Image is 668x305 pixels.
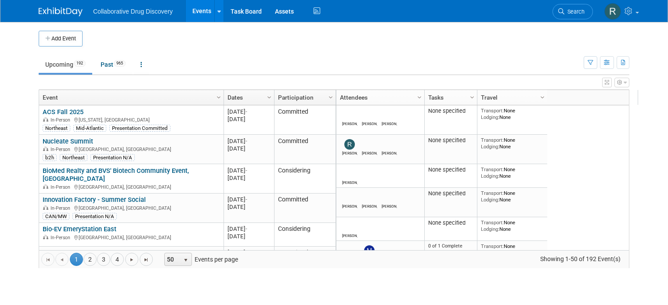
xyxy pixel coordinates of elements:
a: Go to the last page [140,253,153,266]
span: In-Person [51,147,73,152]
img: Ryan Censullo [344,139,355,150]
div: [DATE] [227,196,270,203]
div: None specified [428,137,474,144]
span: In-Person [51,184,73,190]
img: Jeremy Shelley [384,139,394,150]
span: - [246,167,247,174]
a: Upcoming192 [39,56,92,73]
a: Participation [278,90,330,105]
img: Juan Gijzelaar [384,192,394,203]
a: ACS Fall 2025 [43,108,83,116]
span: Search [564,8,585,15]
div: [DATE] [227,145,270,152]
div: Phuong Tran [342,179,357,185]
div: [DATE] [227,233,270,240]
div: [DATE] [227,137,270,145]
span: Collaborative Drug Discovery [93,8,173,15]
div: None None [481,219,544,232]
div: Michael Woodhouse [342,203,357,208]
a: Bio-EV EmeryStation East [43,225,116,233]
div: James White [362,120,377,126]
div: None specified [428,166,474,173]
span: In-Person [51,235,73,240]
div: Mid-Atlantic [73,125,106,132]
img: Mark Garlinghouse [364,245,375,256]
div: None None [481,190,544,203]
a: 4 [111,253,124,266]
span: - [246,226,247,232]
div: [GEOGRAPHIC_DATA], [GEOGRAPHIC_DATA] [43,204,220,212]
img: Eric Putnam [384,110,394,120]
div: [DATE] [227,115,270,123]
img: Michael Woodhouse [344,192,355,203]
div: [DATE] [227,203,270,211]
div: 0 of 1 Complete [428,243,474,249]
span: - [246,108,247,115]
div: Presentation Committed [109,125,170,132]
div: Presentation N/A [90,154,135,161]
span: 1 [70,253,83,266]
img: Jacqueline Macia [344,110,355,120]
span: Transport: [481,137,504,143]
span: Column Settings [416,94,423,101]
button: Add Event [39,31,83,47]
span: Transport: [481,190,504,196]
span: Transport: [481,243,504,249]
img: In-Person Event [43,205,48,210]
div: Northeast [43,125,70,132]
a: Column Settings [538,90,548,103]
img: ExhibitDay [39,7,83,16]
a: Search [552,4,593,19]
a: 2 [83,253,97,266]
span: Lodging: [481,250,499,256]
a: Column Settings [214,90,224,103]
span: Lodging: [481,114,499,120]
img: In-Person Event [43,117,48,122]
td: Committed [274,194,336,223]
img: Evan Moriarity [364,192,375,203]
a: Travel [481,90,542,105]
a: Go to the first page [41,253,54,266]
a: Dates [227,90,268,105]
td: Committed [274,135,336,164]
div: None None [481,166,544,179]
a: Nucleate Summit [43,137,93,145]
a: Tasks [428,90,471,105]
a: Go to the previous page [55,253,69,266]
span: 50 [165,253,180,266]
div: [DATE] [227,249,270,256]
span: Transport: [481,166,504,172]
span: Go to the previous page [58,256,65,263]
span: Column Settings [469,94,476,101]
div: [DATE] [227,167,270,174]
a: Past965 [94,56,132,73]
div: None None [481,243,544,256]
div: Ralf Felsner [362,150,377,155]
div: Jacqueline Macia [342,120,357,126]
img: Eric Gifford [344,245,355,256]
span: - [246,138,247,144]
div: [US_STATE], [GEOGRAPHIC_DATA] [43,116,220,123]
div: Eric Putnam [382,120,397,126]
div: None specified [428,219,474,226]
span: select [182,257,189,264]
div: Phuong Tran [342,232,357,238]
div: None None [481,108,544,120]
span: Column Settings [539,94,546,101]
img: In-Person Event [43,184,48,189]
div: Presentation N/A [72,213,117,220]
div: [GEOGRAPHIC_DATA], [GEOGRAPHIC_DATA] [43,145,220,153]
img: In-Person Event [43,147,48,151]
span: Transport: [481,219,504,226]
a: Innovation Factory - Summer Social [43,196,146,204]
a: Event [43,90,218,105]
a: ISCNP-32 / ICOB-12 [43,249,100,257]
span: Go to the next page [128,256,135,263]
td: Considering [274,223,336,247]
span: Column Settings [215,94,222,101]
span: Column Settings [327,94,334,101]
a: Column Settings [326,90,336,103]
span: Lodging: [481,197,499,203]
span: Lodging: [481,173,499,179]
div: [DATE] [227,174,270,182]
